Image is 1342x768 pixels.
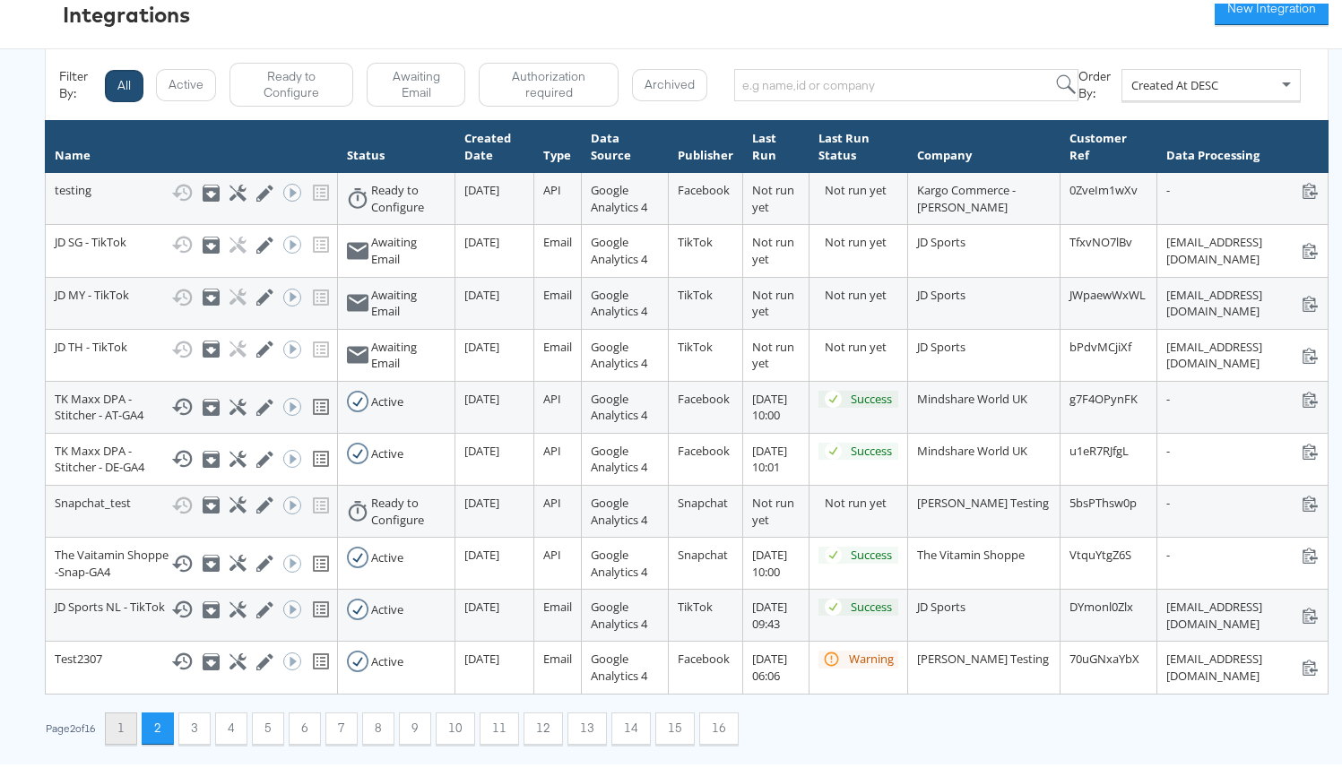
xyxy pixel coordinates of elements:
span: [DATE] [464,230,499,246]
div: Warning [849,647,894,664]
div: Active [371,598,403,615]
div: JD MY - TikTok [55,283,328,305]
div: Ready to Configure [371,491,446,524]
span: API [543,178,561,194]
span: [DATE] 10:01 [752,439,787,472]
span: DYmonl0Zlx [1069,595,1133,611]
span: Google Analytics 4 [591,595,647,628]
div: [EMAIL_ADDRESS][DOMAIN_NAME] [1166,230,1319,263]
th: Status [338,117,455,169]
span: Mindshare World UK [917,387,1027,403]
div: Active [371,546,403,563]
button: 7 [325,709,358,741]
div: TK Maxx DPA - Stitcher - DE-GA4 [55,439,328,472]
div: Test2307 [55,647,328,669]
button: Authorization required [479,59,619,103]
span: [DATE] 10:00 [752,387,787,420]
svg: View missing tracking codes [310,444,332,466]
span: [PERSON_NAME] Testing [917,491,1049,507]
span: Google Analytics 4 [591,335,647,368]
div: [EMAIL_ADDRESS][DOMAIN_NAME] [1166,647,1319,680]
span: [DATE] [464,178,499,194]
span: TfxvNO7lBv [1069,230,1132,246]
button: 5 [252,709,284,741]
span: Email [543,283,572,299]
div: Success [851,595,892,612]
div: Active [371,650,403,667]
input: e.g name,id or company [734,65,1078,98]
div: - [1166,387,1319,404]
svg: View missing tracking codes [310,549,332,571]
div: Not run yet [825,178,898,195]
span: API [543,491,561,507]
div: Not run yet [825,491,898,508]
span: u1eR7RJfgL [1069,439,1129,455]
span: 0ZveIm1wXv [1069,178,1138,194]
span: Mindshare World UK [917,439,1027,455]
div: JD Sports NL - TikTok [55,595,328,617]
span: bPdvMCjiXf [1069,335,1131,351]
span: Not run yet [752,230,794,263]
button: 9 [399,709,431,741]
button: 13 [567,709,607,741]
div: Active [371,442,403,459]
th: Customer Ref [1061,117,1157,169]
div: - [1166,178,1319,195]
div: JD SG - TikTok [55,230,328,252]
span: Facebook [678,387,730,403]
div: Order By: [1078,65,1121,98]
button: Archived [632,65,707,98]
span: [DATE] 10:00 [752,543,787,576]
span: Google Analytics 4 [591,647,647,680]
span: TikTok [678,230,713,246]
span: TikTok [678,283,713,299]
span: TikTok [678,335,713,351]
span: [DATE] [464,439,499,455]
span: Email [543,595,572,611]
button: Active [156,65,216,98]
div: [EMAIL_ADDRESS][DOMAIN_NAME] [1166,335,1319,368]
span: Created At DESC [1131,73,1218,90]
span: [DATE] [464,647,499,663]
th: Last Run [743,117,810,169]
span: Google Analytics 4 [591,178,647,211]
button: 1 [105,709,137,741]
div: Success [851,543,892,560]
span: Facebook [678,647,730,663]
span: Google Analytics 4 [591,491,647,524]
div: Not run yet [825,230,898,247]
span: Email [543,335,572,351]
div: [EMAIL_ADDRESS][DOMAIN_NAME] [1166,595,1319,628]
span: Google Analytics 4 [591,439,647,472]
th: Publisher [669,117,743,169]
span: TikTok [678,595,713,611]
span: Kargo Commerce - [PERSON_NAME] [917,178,1016,211]
div: Success [851,439,892,456]
th: Created Date [455,117,533,169]
div: Not run yet [825,335,898,352]
span: [DATE] [464,335,499,351]
div: TK Maxx DPA - Stitcher - AT-GA4 [55,387,328,420]
th: Type [533,117,581,169]
span: VtquYtgZ6S [1069,543,1131,559]
span: Email [543,230,572,246]
span: Not run yet [752,335,794,368]
span: Google Analytics 4 [591,543,647,576]
span: Google Analytics 4 [591,283,647,316]
div: Active [371,390,403,407]
div: Snapchat_test [55,491,328,513]
button: 3 [178,709,211,741]
span: [DATE] [464,491,499,507]
span: [DATE] 06:06 [752,647,787,680]
span: Email [543,647,572,663]
div: Awaiting Email [371,283,446,316]
span: Not run yet [752,491,794,524]
button: 4 [215,709,247,741]
div: The Vaitamin Shoppe -Snap-GA4 [55,543,328,576]
div: Awaiting Email [371,230,446,263]
span: JD Sports [917,230,965,246]
div: Success [851,387,892,404]
span: Not run yet [752,178,794,211]
div: Awaiting Email [371,335,446,368]
button: 2 [142,709,174,741]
